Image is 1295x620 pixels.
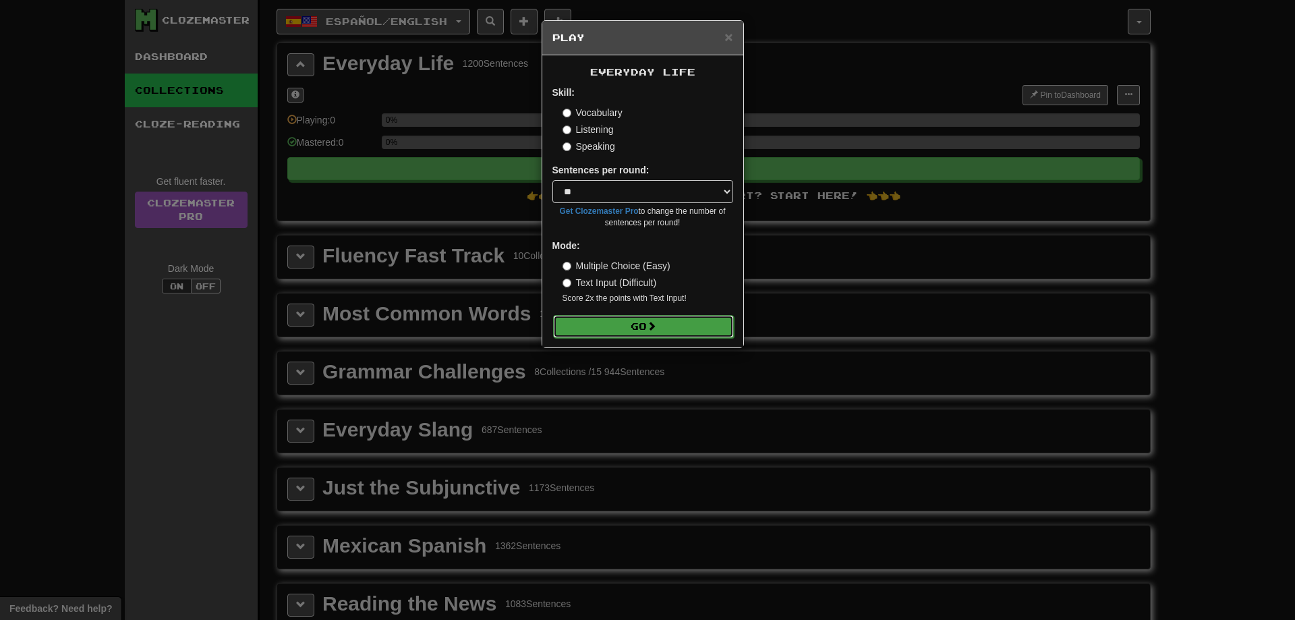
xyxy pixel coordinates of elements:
button: Close [724,30,732,44]
h5: Play [552,31,733,45]
label: Multiple Choice (Easy) [563,259,670,273]
input: Speaking [563,142,571,151]
label: Vocabulary [563,106,623,119]
label: Speaking [563,140,615,153]
label: Listening [563,123,614,136]
strong: Skill: [552,87,575,98]
span: × [724,29,732,45]
input: Multiple Choice (Easy) [563,262,571,271]
label: Text Input (Difficult) [563,276,657,289]
label: Sentences per round: [552,163,650,177]
small: to change the number of sentences per round! [552,206,733,229]
a: Get Clozemaster Pro [560,206,639,216]
input: Vocabulary [563,109,571,117]
span: Everyday Life [590,66,695,78]
input: Text Input (Difficult) [563,279,571,287]
button: Go [553,315,734,338]
input: Listening [563,125,571,134]
strong: Mode: [552,240,580,251]
small: Score 2x the points with Text Input ! [563,293,733,304]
